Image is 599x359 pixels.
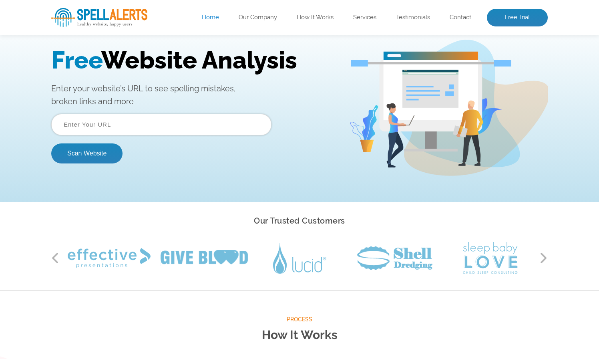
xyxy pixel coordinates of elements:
[450,14,471,22] a: Contact
[51,252,59,264] button: Previous
[51,69,337,94] p: Enter your website’s URL to see spelling mistakes, broken links and more
[161,250,248,266] img: Give Blood
[351,46,511,53] img: Free Webiste Analysis
[51,8,147,27] img: SpellAlerts
[349,26,548,162] img: Free Webiste Analysis
[273,243,326,274] img: Lucid
[51,315,548,325] span: Process
[357,246,432,270] img: Shell Dredging
[51,32,101,61] span: Free
[51,32,337,61] h1: Website Analysis
[540,252,548,264] button: Next
[51,214,548,228] h2: Our Trusted Customers
[297,14,334,22] a: How It Works
[396,14,430,22] a: Testimonials
[239,14,277,22] a: Our Company
[51,130,123,150] button: Scan Website
[68,248,151,268] img: Effective
[51,100,271,122] input: Enter Your URL
[51,325,548,346] h2: How It Works
[487,9,548,26] a: Free Trial
[202,14,219,22] a: Home
[463,242,518,274] img: Sleep Baby Love
[353,14,376,22] a: Services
